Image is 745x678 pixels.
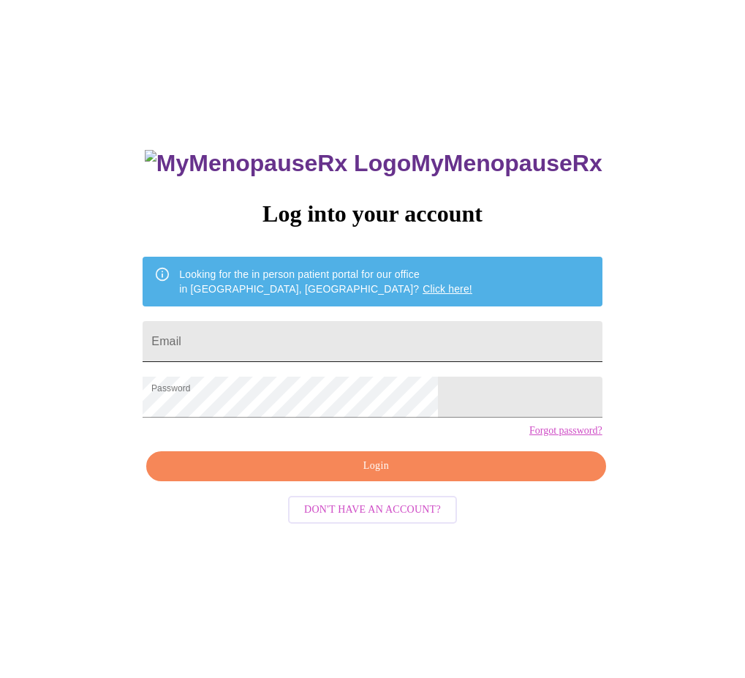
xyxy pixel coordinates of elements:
[288,496,457,524] button: Don't have an account?
[304,501,441,519] span: Don't have an account?
[145,150,602,177] h3: MyMenopauseRx
[145,150,411,177] img: MyMenopauseRx Logo
[423,283,472,295] a: Click here!
[179,261,472,302] div: Looking for the in person patient portal for our office in [GEOGRAPHIC_DATA], [GEOGRAPHIC_DATA]?
[529,425,602,437] a: Forgot password?
[146,451,605,481] button: Login
[143,200,602,227] h3: Log into your account
[284,502,461,515] a: Don't have an account?
[163,457,589,475] span: Login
